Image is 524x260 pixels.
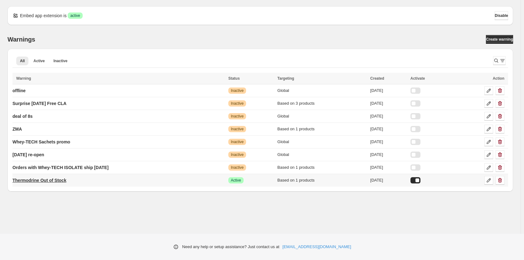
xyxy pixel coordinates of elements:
[12,164,109,171] p: Orders with Whey-TECH ISOLATE ship [DATE]
[12,162,109,172] a: Orders with Whey-TECH ISOLATE ship [DATE]
[7,36,35,43] h2: Warnings
[12,150,44,160] a: [DATE] re-open
[495,13,508,18] span: Disable
[12,152,44,158] p: [DATE] re-open
[231,114,244,119] span: Inactive
[277,177,366,183] div: Based on 1 products
[370,100,407,107] div: [DATE]
[486,37,513,42] span: Create warning
[12,175,66,185] a: Thermodrine Out of Stock
[370,139,407,145] div: [DATE]
[33,58,45,63] span: Active
[12,100,66,107] p: Surprise [DATE] Free CLA
[277,113,366,119] div: Global
[12,111,33,121] a: deal of 8s
[283,244,351,250] a: [EMAIL_ADDRESS][DOMAIN_NAME]
[410,76,425,81] span: Activate
[53,58,67,63] span: Inactive
[370,164,407,171] div: [DATE]
[277,164,366,171] div: Based on 1 products
[70,13,80,18] span: active
[228,76,240,81] span: Status
[370,177,407,183] div: [DATE]
[495,11,508,20] button: Disable
[277,100,366,107] div: Based on 3 products
[231,88,244,93] span: Inactive
[370,152,407,158] div: [DATE]
[493,56,506,65] button: Search and filter results
[277,87,366,94] div: Global
[231,101,244,106] span: Inactive
[277,76,294,81] span: Targeting
[12,87,26,94] p: offline
[12,124,22,134] a: ZMA
[370,76,384,81] span: Created
[231,165,244,170] span: Inactive
[486,35,513,44] a: Create warning
[493,76,504,81] span: Action
[12,139,70,145] p: Whey-TECH Sachets promo
[20,12,66,19] p: Embed app extension is
[16,76,31,81] span: Warning
[12,86,26,96] a: offline
[12,137,70,147] a: Whey-TECH Sachets promo
[231,127,244,132] span: Inactive
[277,126,366,132] div: Based on 1 products
[277,152,366,158] div: Global
[370,87,407,94] div: [DATE]
[370,126,407,132] div: [DATE]
[12,113,33,119] p: deal of 8s
[20,58,25,63] span: All
[12,177,66,183] p: Thermodrine Out of Stock
[231,152,244,157] span: Inactive
[231,178,241,183] span: Active
[277,139,366,145] div: Global
[231,139,244,144] span: Inactive
[370,113,407,119] div: [DATE]
[12,98,66,108] a: Surprise [DATE] Free CLA
[12,126,22,132] p: ZMA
